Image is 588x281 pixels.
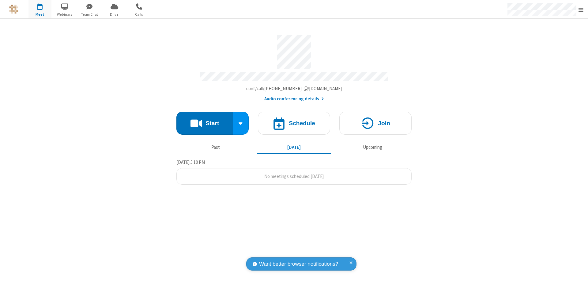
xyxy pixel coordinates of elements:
[336,141,409,153] button: Upcoming
[128,12,151,17] span: Calls
[176,159,412,185] section: Today's Meetings
[264,95,324,102] button: Audio conferencing details
[176,159,205,165] span: [DATE] 5:10 PM
[53,12,76,17] span: Webinars
[259,260,338,268] span: Want better browser notifications?
[78,12,101,17] span: Team Chat
[264,173,324,179] span: No meetings scheduled [DATE]
[339,112,412,135] button: Join
[289,120,315,126] h4: Schedule
[246,86,342,91] span: Copy my meeting room link
[179,141,253,153] button: Past
[246,85,342,92] button: Copy my meeting room linkCopy my meeting room link
[9,5,18,14] img: QA Selenium DO NOT DELETE OR CHANGE
[176,30,412,102] section: Account details
[103,12,126,17] span: Drive
[378,120,390,126] h4: Join
[257,141,331,153] button: [DATE]
[28,12,51,17] span: Meet
[258,112,330,135] button: Schedule
[176,112,233,135] button: Start
[233,112,249,135] div: Start conference options
[205,120,219,126] h4: Start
